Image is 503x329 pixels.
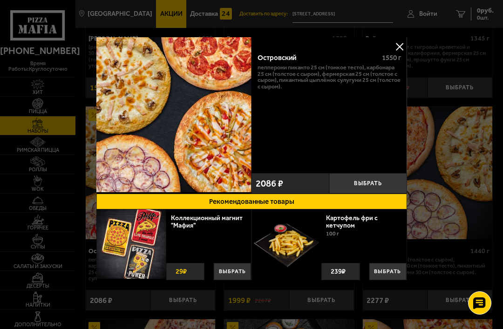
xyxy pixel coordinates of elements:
[328,263,348,280] strong: 239 ₽
[258,64,401,89] p: Пепперони Пиканто 25 см (тонкое тесто), Карбонара 25 см (толстое с сыром), Фермерская 25 см (толс...
[326,230,339,237] span: 100 г
[171,214,243,229] a: Коллекционный магнит "Мафия"
[96,37,251,192] img: Островский
[256,179,283,188] span: 2086 ₽
[369,263,406,280] button: Выбрать
[96,194,407,209] button: Рекомендованные товары
[329,173,407,194] button: Выбрать
[258,54,375,62] div: Островский
[326,214,378,229] a: Картофель фри с кетчупом
[382,54,401,62] span: 1550 г
[96,37,251,194] a: Островский
[214,263,251,280] button: Выбрать
[173,263,189,280] strong: 29 ₽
